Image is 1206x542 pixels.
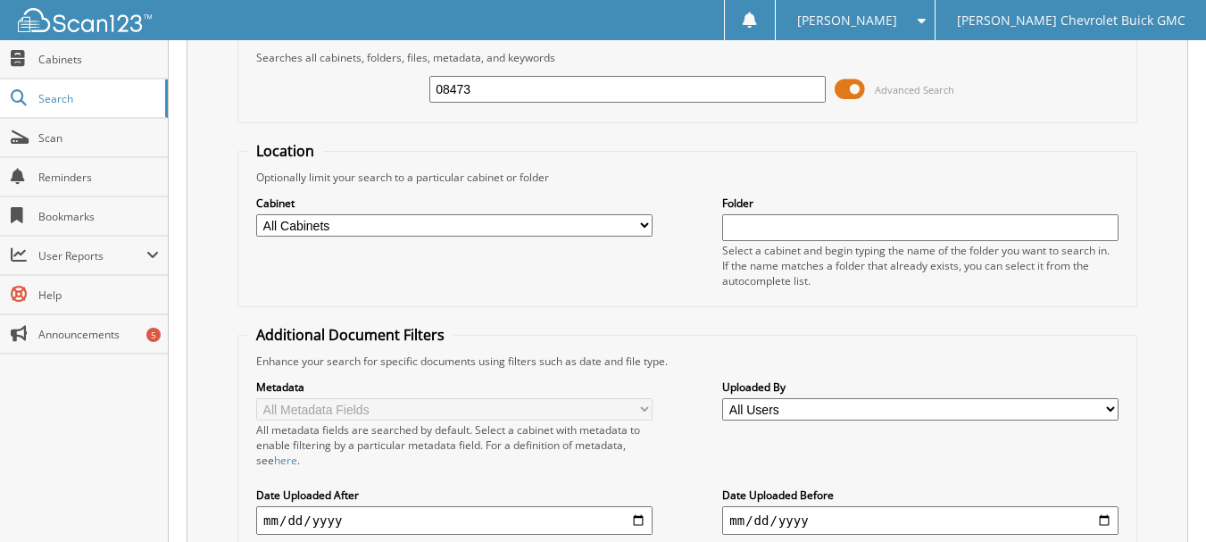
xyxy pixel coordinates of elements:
[247,170,1127,185] div: Optionally limit your search to a particular cabinet or folder
[256,379,653,395] label: Metadata
[256,488,653,503] label: Date Uploaded After
[38,248,146,263] span: User Reports
[274,453,297,468] a: here
[38,52,159,67] span: Cabinets
[256,196,653,211] label: Cabinet
[256,422,653,468] div: All metadata fields are searched by default. Select a cabinet with metadata to enable filtering b...
[875,83,954,96] span: Advanced Search
[247,141,323,161] legend: Location
[722,379,1119,395] label: Uploaded By
[722,196,1119,211] label: Folder
[247,325,453,345] legend: Additional Document Filters
[38,130,159,146] span: Scan
[38,209,159,224] span: Bookmarks
[38,170,159,185] span: Reminders
[957,15,1185,26] span: [PERSON_NAME] Chevrolet Buick GMC
[722,506,1119,535] input: end
[722,243,1119,288] div: Select a cabinet and begin typing the name of the folder you want to search in. If the name match...
[146,328,161,342] div: 5
[38,91,156,106] span: Search
[256,506,653,535] input: start
[797,15,897,26] span: [PERSON_NAME]
[722,488,1119,503] label: Date Uploaded Before
[18,8,152,32] img: scan123-logo-white.svg
[38,327,159,342] span: Announcements
[247,354,1127,369] div: Enhance your search for specific documents using filters such as date and file type.
[38,288,159,303] span: Help
[247,50,1127,65] div: Searches all cabinets, folders, files, metadata, and keywords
